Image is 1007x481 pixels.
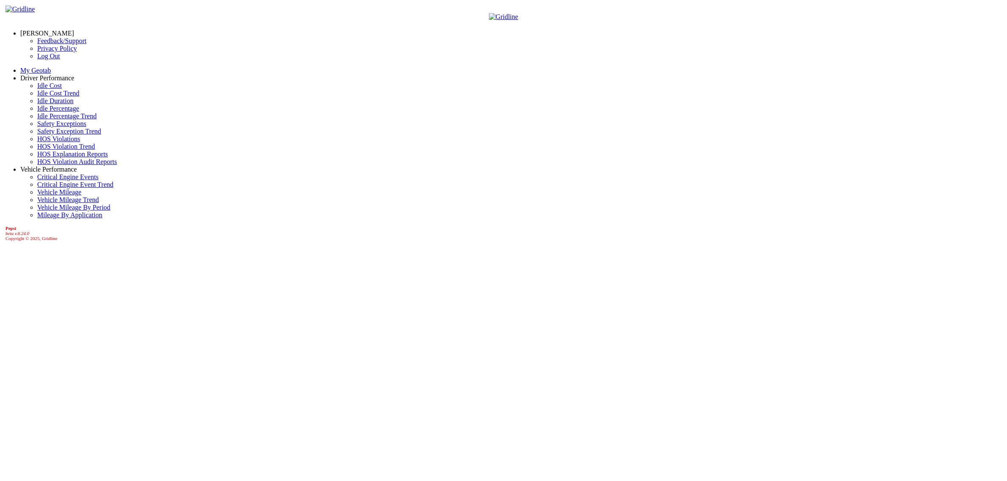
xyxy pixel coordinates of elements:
[37,112,96,120] a: Idle Percentage Trend
[37,211,102,219] a: Mileage By Application
[37,120,86,127] a: Safety Exceptions
[5,226,1004,241] div: Copyright © 2025, Gridline
[37,82,62,89] a: Idle Cost
[37,150,108,158] a: HOS Explanation Reports
[37,128,101,135] a: Safety Exception Trend
[37,204,110,211] a: Vehicle Mileage By Period
[37,52,60,60] a: Log Out
[5,226,16,231] b: Pepsi
[37,45,77,52] a: Privacy Policy
[37,135,80,142] a: HOS Violations
[37,143,95,150] a: HOS Violation Trend
[37,189,81,196] a: Vehicle Mileage
[20,74,74,82] a: Driver Performance
[5,231,29,236] i: beta v.8.24.0
[37,173,99,180] a: Critical Engine Events
[37,158,117,165] a: HOS Violation Audit Reports
[20,166,77,173] a: Vehicle Performance
[37,181,113,188] a: Critical Engine Event Trend
[489,13,518,21] img: Gridline
[20,30,74,37] a: [PERSON_NAME]
[5,5,35,13] img: Gridline
[37,97,74,104] a: Idle Duration
[37,196,99,203] a: Vehicle Mileage Trend
[37,37,86,44] a: Feedback/Support
[37,90,80,97] a: Idle Cost Trend
[20,67,51,74] a: My Geotab
[37,105,79,112] a: Idle Percentage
